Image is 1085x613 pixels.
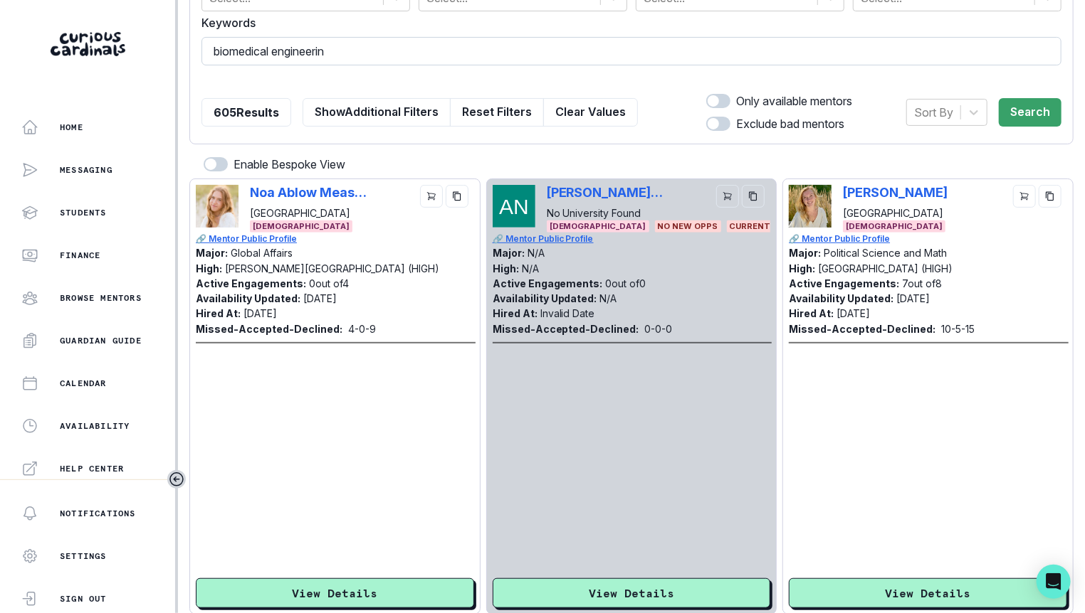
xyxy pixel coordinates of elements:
[60,550,107,562] p: Settings
[60,420,130,432] p: Availability
[60,463,124,474] p: Help Center
[60,207,107,218] p: Students
[824,247,947,259] p: Political Science and Math
[528,247,545,259] p: N/A
[196,277,306,289] p: Active Engagements:
[309,277,349,289] p: 0 out of 4
[843,220,945,233] span: [DEMOGRAPHIC_DATA]
[196,307,241,319] p: Hired At:
[789,185,832,228] img: Picture of Phoebe Dragseth
[999,98,1062,127] button: Search
[420,185,443,208] button: cart
[843,185,948,200] p: [PERSON_NAME]
[493,321,639,336] p: Missed-Accepted-Declined:
[789,233,1069,245] a: 🔗 Mentor Public Profile
[547,185,664,200] p: [PERSON_NAME] [PERSON_NAME]
[450,98,544,127] button: Reset Filters
[789,578,1067,608] button: View Details
[446,185,468,208] button: copy
[493,277,603,289] p: Active Engagements:
[51,32,125,56] img: Curious Cardinals Logo
[736,92,852,110] p: Only available mentors
[493,233,772,245] a: 🔗 Mentor Public Profile
[196,185,239,228] img: Picture of Noa Ablow Measelle
[167,470,186,489] button: Toggle sidebar
[493,262,519,274] p: High:
[250,185,367,200] p: Noa Ablow Measelle
[896,292,930,304] p: [DATE]
[818,262,953,274] p: [GEOGRAPHIC_DATA] (HIGH)
[234,156,345,173] p: Enable Bespoke View
[303,98,451,127] button: ShowAdditional Filters
[716,185,739,208] button: cart
[736,115,844,132] p: Exclude bad mentors
[837,307,870,319] p: [DATE]
[941,321,975,336] p: 10 - 5 - 15
[214,104,279,121] p: 605 Results
[250,220,352,233] span: [DEMOGRAPHIC_DATA]
[60,593,107,604] p: Sign Out
[540,307,595,319] p: Invalid Date
[196,233,476,245] a: 🔗 Mentor Public Profile
[196,262,222,274] p: High:
[789,277,899,289] p: Active Engagements:
[789,321,935,336] p: Missed-Accepted-Declined:
[645,321,673,336] p: 0 - 0 - 0
[196,292,300,304] p: Availability Updated:
[843,206,948,220] p: [GEOGRAPHIC_DATA]
[196,247,228,259] p: Major:
[606,277,646,289] p: 0 out of 0
[250,206,367,220] p: [GEOGRAPHIC_DATA]
[789,247,821,259] p: Major:
[600,292,617,304] p: N/A
[60,292,142,304] p: Browse Mentors
[1013,185,1036,208] button: cart
[547,206,664,220] p: No University Found
[60,335,142,346] p: Guardian Guide
[742,185,765,208] button: copy
[789,292,893,304] p: Availability Updated:
[60,164,112,176] p: Messaging
[1039,185,1062,208] button: copy
[493,185,535,228] img: Picture of Alexandra Garrison Neville
[60,508,136,519] p: Notifications
[1037,565,1071,599] div: Open Intercom Messenger
[543,98,638,127] button: Clear Values
[522,262,539,274] p: N/A
[789,262,815,274] p: High:
[60,122,83,133] p: Home
[727,220,844,233] span: CURRENTLY ONBOARDING
[231,247,293,259] p: Global Affairs
[348,321,376,336] p: 4 - 0 - 9
[493,307,538,319] p: Hired At:
[655,220,721,233] span: No New Opps
[493,578,771,608] button: View Details
[493,247,525,259] p: Major:
[789,307,834,319] p: Hired At:
[547,220,649,233] span: [DEMOGRAPHIC_DATA]
[60,378,107,389] p: Calendar
[201,37,1062,65] input: Plays violin? Basketball? Roblox? etc.
[243,307,277,319] p: [DATE]
[493,292,597,304] p: Availability Updated:
[902,277,942,289] p: 7 out of 8
[201,14,1053,31] label: Keywords
[196,321,342,336] p: Missed-Accepted-Declined:
[225,262,439,274] p: [PERSON_NAME][GEOGRAPHIC_DATA] (HIGH)
[303,292,337,304] p: [DATE]
[60,250,100,261] p: Finance
[196,578,474,608] button: View Details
